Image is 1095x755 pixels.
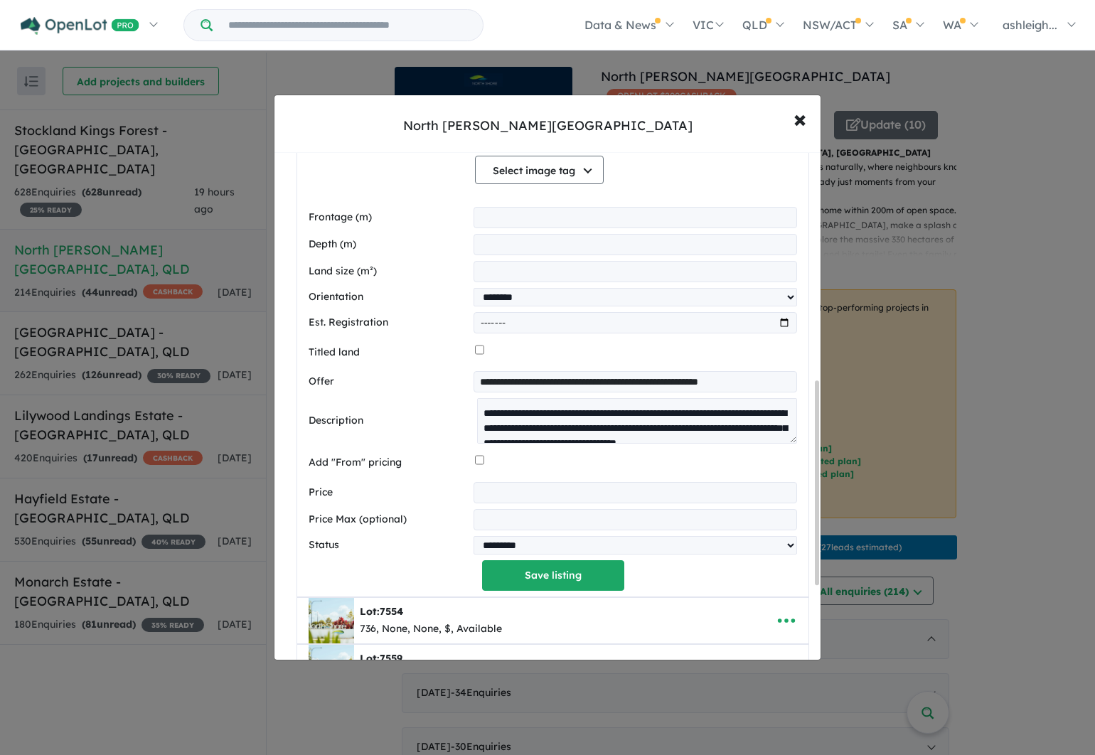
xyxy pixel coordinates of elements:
div: 736, None, None, $, Available [360,621,502,638]
div: North [PERSON_NAME][GEOGRAPHIC_DATA] [403,117,693,135]
label: Est. Registration [309,314,468,331]
b: Lot: [360,605,403,618]
label: Frontage (m) [309,209,468,226]
label: Price [309,484,468,501]
label: Description [309,412,471,429]
label: Offer [309,373,468,390]
img: North%20Shore%20-%20Burdell%20-%20Lot%207554___1758599096.webp [309,598,354,643]
label: Land size (m²) [309,263,468,280]
label: Titled land [309,344,469,361]
label: Status [309,537,468,554]
label: Orientation [309,289,468,306]
span: ashleigh... [1003,18,1057,32]
img: Openlot PRO Logo White [21,17,139,35]
span: 7554 [380,605,403,618]
span: × [794,103,806,134]
span: 7559 [380,652,402,665]
input: Try estate name, suburb, builder or developer [215,10,480,41]
button: Select image tag [475,156,604,184]
b: Lot: [360,652,402,665]
label: Price Max (optional) [309,511,468,528]
label: Add "From" pricing [309,454,469,471]
label: Depth (m) [309,236,468,253]
img: North%20Shore%20-%20Burdell%20-%20Lot%20Lot%207559___1758599193.webp [309,645,354,690]
button: Save listing [482,560,624,591]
